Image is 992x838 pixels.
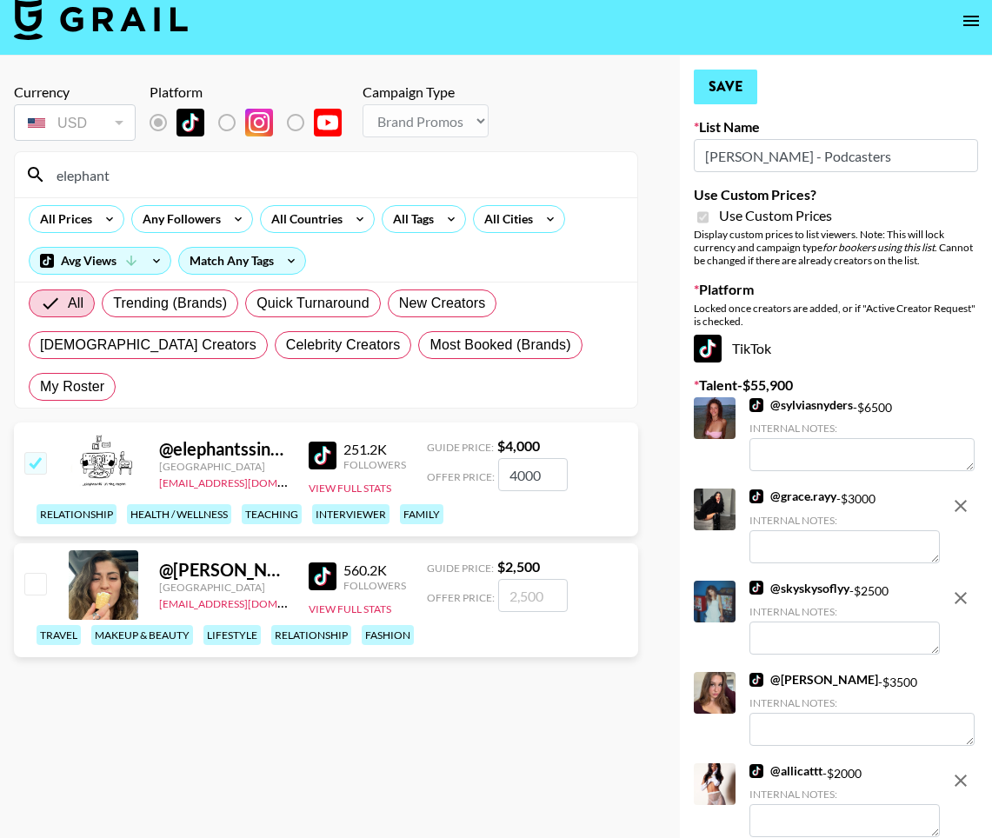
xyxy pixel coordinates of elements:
[749,788,940,801] div: Internal Notes:
[159,473,334,489] a: [EMAIL_ADDRESS][DOMAIN_NAME]
[245,109,273,136] img: Instagram
[749,764,763,778] img: TikTok
[749,422,975,435] div: Internal Notes:
[749,489,940,562] div: - $ 3000
[943,763,978,798] button: remove
[749,673,763,687] img: TikTok
[271,625,351,645] div: relationship
[694,228,978,267] div: Display custom prices to list viewers. Note: This will lock currency and campaign type . Cannot b...
[40,335,256,356] span: [DEMOGRAPHIC_DATA] Creators
[242,504,302,524] div: teaching
[749,397,853,413] a: @sylviasnyders
[749,605,940,618] div: Internal Notes:
[749,489,836,504] a: @grace.rayy
[309,602,391,615] button: View Full Stats
[749,763,822,779] a: @allicattt
[943,489,978,523] button: remove
[159,559,288,581] div: @ [PERSON_NAME].[PERSON_NAME]
[719,207,832,224] span: Use Custom Prices
[749,514,940,527] div: Internal Notes:
[159,581,288,594] div: [GEOGRAPHIC_DATA]
[150,104,356,141] div: List locked to TikTok.
[427,591,495,604] span: Offer Price:
[30,206,96,232] div: All Prices
[37,504,117,524] div: relationship
[749,672,975,746] div: - $ 3500
[343,441,406,458] div: 251.2K
[749,696,975,709] div: Internal Notes:
[309,442,336,469] img: TikTok
[749,763,940,837] div: - $ 2000
[694,376,978,394] label: Talent - $ 55,900
[749,489,763,503] img: TikTok
[159,438,288,460] div: @ elephantssintheroom
[497,558,540,575] strong: $ 2,500
[429,335,570,356] span: Most Booked (Brands)
[427,562,494,575] span: Guide Price:
[14,101,136,144] div: Currency is locked to USD
[694,118,978,136] label: List Name
[309,482,391,495] button: View Full Stats
[91,625,193,645] div: makeup & beauty
[309,562,336,590] img: TikTok
[383,206,437,232] div: All Tags
[749,398,763,412] img: TikTok
[694,281,978,298] label: Platform
[694,70,757,104] button: Save
[40,376,104,397] span: My Roster
[498,458,568,491] input: 4,000
[343,579,406,592] div: Followers
[127,504,231,524] div: health / wellness
[427,441,494,454] span: Guide Price:
[694,335,978,362] div: TikTok
[113,293,227,314] span: Trending (Brands)
[132,206,224,232] div: Any Followers
[749,581,940,655] div: - $ 2500
[694,302,978,328] div: Locked once creators are added, or if "Active Creator Request" is checked.
[749,581,763,595] img: TikTok
[362,625,414,645] div: fashion
[30,248,170,274] div: Avg Views
[498,579,568,612] input: 2,500
[203,625,261,645] div: lifestyle
[694,186,978,203] label: Use Custom Prices?
[427,470,495,483] span: Offer Price:
[179,248,305,274] div: Match Any Tags
[159,594,334,610] a: [EMAIL_ADDRESS][DOMAIN_NAME]
[343,562,406,579] div: 560.2K
[37,625,81,645] div: travel
[14,83,136,101] div: Currency
[286,335,401,356] span: Celebrity Creators
[314,109,342,136] img: YouTube
[694,335,722,362] img: TikTok
[474,206,536,232] div: All Cities
[954,3,989,38] button: open drawer
[176,109,204,136] img: TikTok
[363,83,489,101] div: Campaign Type
[749,672,878,688] a: @[PERSON_NAME]
[68,293,83,314] span: All
[943,581,978,615] button: remove
[749,397,975,471] div: - $ 6500
[17,108,132,138] div: USD
[150,83,356,101] div: Platform
[261,206,346,232] div: All Countries
[159,460,288,473] div: [GEOGRAPHIC_DATA]
[400,504,443,524] div: family
[312,504,389,524] div: interviewer
[256,293,370,314] span: Quick Turnaround
[343,458,406,471] div: Followers
[46,161,627,189] input: Search by User Name
[822,241,935,254] em: for bookers using this list
[497,437,540,454] strong: $ 4,000
[749,581,849,596] a: @skyskysoflyy
[399,293,486,314] span: New Creators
